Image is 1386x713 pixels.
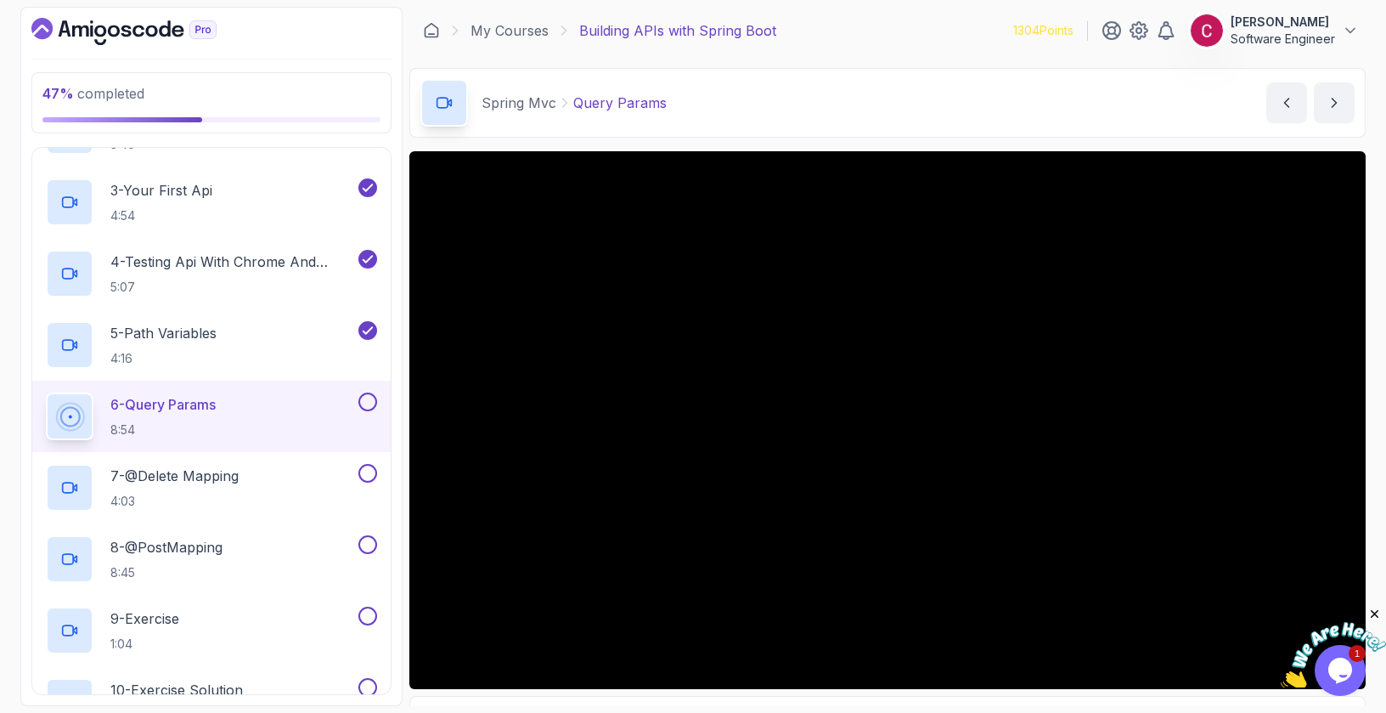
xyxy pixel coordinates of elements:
[110,466,239,486] p: 7 - @Delete Mapping
[46,250,377,297] button: 4-Testing Api With Chrome And Intellij5:07
[46,178,377,226] button: 3-Your First Api4:54
[46,393,377,440] button: 6-Query Params8:54
[1231,14,1335,31] p: [PERSON_NAME]
[423,22,440,39] a: Dashboard
[1281,607,1386,688] iframe: chat widget
[42,85,74,102] span: 47 %
[409,151,1366,689] iframe: 6 - Query Params
[110,493,239,510] p: 4:03
[46,535,377,583] button: 8-@PostMapping8:45
[110,252,355,272] p: 4 - Testing Api With Chrome And Intellij
[110,323,217,343] p: 5 - Path Variables
[46,607,377,654] button: 9-Exercise1:04
[579,20,776,41] p: Building APIs with Spring Boot
[110,422,216,439] p: 8:54
[1231,31,1335,48] p: Software Engineer
[470,20,549,41] a: My Courses
[31,18,256,45] a: Dashboard
[573,93,667,113] p: Query Params
[482,93,556,113] p: Spring Mvc
[110,537,223,557] p: 8 - @PostMapping
[110,564,223,581] p: 8:45
[1190,14,1359,48] button: user profile image[PERSON_NAME]Software Engineer
[110,394,216,415] p: 6 - Query Params
[110,180,212,201] p: 3 - Your First Api
[110,350,217,367] p: 4:16
[110,279,355,296] p: 5:07
[1314,82,1355,123] button: next content
[46,321,377,369] button: 5-Path Variables4:16
[42,85,144,102] span: completed
[110,636,179,653] p: 1:04
[1266,82,1307,123] button: previous content
[46,464,377,512] button: 7-@Delete Mapping4:03
[110,680,243,700] p: 10 - Exercise Solution
[1191,14,1223,47] img: user profile image
[110,207,212,224] p: 4:54
[1013,22,1073,39] p: 1304 Points
[110,608,179,629] p: 9 - Exercise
